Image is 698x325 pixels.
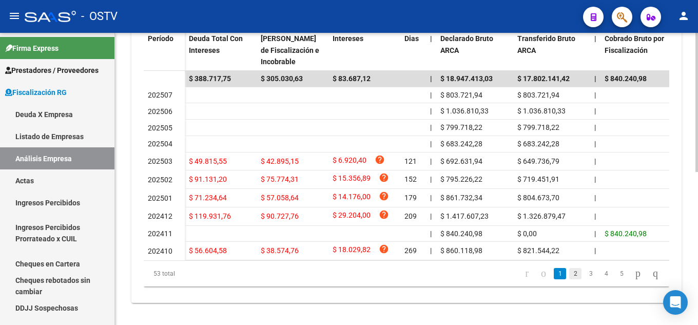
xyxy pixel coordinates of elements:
div: Open Intercom Messenger [663,290,688,315]
span: | [594,212,596,220]
li: page 2 [568,265,583,282]
span: $ 803.721,94 [517,91,559,99]
span: $ 14.176,00 [333,191,371,205]
span: 202503 [148,157,172,165]
mat-icon: menu [8,10,21,22]
span: 202411 [148,230,172,238]
span: $ 18.947.413,03 [440,74,493,83]
span: $ 49.815,55 [189,157,227,165]
datatable-header-cell: Dias [400,28,426,73]
i: help [379,209,389,220]
span: 202502 [148,176,172,184]
span: | [594,194,596,202]
i: help [379,191,389,201]
a: go to first page [520,268,533,279]
span: $ 683.242,28 [517,140,559,148]
span: $ 1.036.810,33 [440,107,489,115]
span: $ 1.417.607,23 [440,212,489,220]
span: | [430,74,432,83]
span: | [430,91,432,99]
span: $ 821.544,22 [517,246,559,255]
span: $ 0,00 [517,230,537,238]
span: | [430,194,432,202]
span: | [594,230,596,238]
span: $ 795.226,22 [440,175,482,183]
datatable-header-cell: Intereses [328,28,400,73]
span: [PERSON_NAME] de Fiscalización e Incobrable [261,34,319,66]
span: | [594,246,596,255]
datatable-header-cell: Cobrado Bruto por Fiscalización [600,28,677,73]
span: 202410 [148,247,172,255]
span: | [594,107,596,115]
span: - OSTV [81,5,118,28]
span: Cobrado Bruto por Fiscalización [605,34,664,54]
span: 202501 [148,194,172,202]
i: help [379,244,389,254]
datatable-header-cell: | [426,28,436,73]
span: $ 119.931,76 [189,212,231,220]
span: 202504 [148,140,172,148]
span: | [594,175,596,183]
span: Firma Express [5,43,59,54]
span: | [594,34,596,43]
span: $ 840.240,98 [605,74,647,83]
span: $ 692.631,94 [440,157,482,165]
span: 202506 [148,107,172,116]
span: | [430,140,432,148]
span: $ 29.204,00 [333,209,371,223]
span: 202507 [148,91,172,99]
span: $ 38.574,76 [261,246,299,255]
span: $ 6.920,40 [333,155,366,168]
span: | [430,157,432,165]
span: | [430,230,432,238]
span: Prestadores / Proveedores [5,65,99,76]
a: go to last page [648,268,663,279]
li: page 1 [552,265,568,282]
span: 202505 [148,124,172,132]
span: Deuda Total Con Intereses [189,34,243,54]
span: | [430,246,432,255]
span: $ 18.029,82 [333,244,371,258]
span: 209 [404,212,417,220]
span: $ 803.721,94 [440,91,482,99]
i: help [375,155,385,165]
span: | [430,212,432,220]
span: $ 799.718,22 [440,123,482,131]
span: | [594,140,596,148]
a: 4 [600,268,612,279]
span: $ 840.240,98 [605,230,647,238]
span: $ 1.036.810,33 [517,107,566,115]
datatable-header-cell: | [590,28,600,73]
span: 269 [404,246,417,255]
span: $ 804.673,70 [517,194,559,202]
span: | [594,74,596,83]
span: Fiscalización RG [5,87,67,98]
span: $ 57.058,64 [261,194,299,202]
span: Período [148,34,173,43]
span: $ 683.242,28 [440,140,482,148]
span: $ 90.727,76 [261,212,299,220]
a: 2 [569,268,581,279]
span: 179 [404,194,417,202]
i: help [379,173,389,183]
span: $ 83.687,12 [333,74,371,83]
span: | [430,123,432,131]
a: 1 [554,268,566,279]
span: $ 71.234,64 [189,194,227,202]
span: $ 799.718,22 [517,123,559,131]
div: 53 total [144,261,247,286]
span: $ 15.356,89 [333,173,371,186]
span: $ 861.732,34 [440,194,482,202]
span: $ 42.895,15 [261,157,299,165]
span: 152 [404,175,417,183]
a: go to next page [631,268,645,279]
span: 121 [404,157,417,165]
span: $ 75.774,31 [261,175,299,183]
span: | [430,34,432,43]
span: $ 388.717,75 [189,74,231,83]
a: 5 [615,268,628,279]
mat-icon: person [677,10,690,22]
span: | [430,107,432,115]
li: page 3 [583,265,598,282]
span: $ 17.802.141,42 [517,74,570,83]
